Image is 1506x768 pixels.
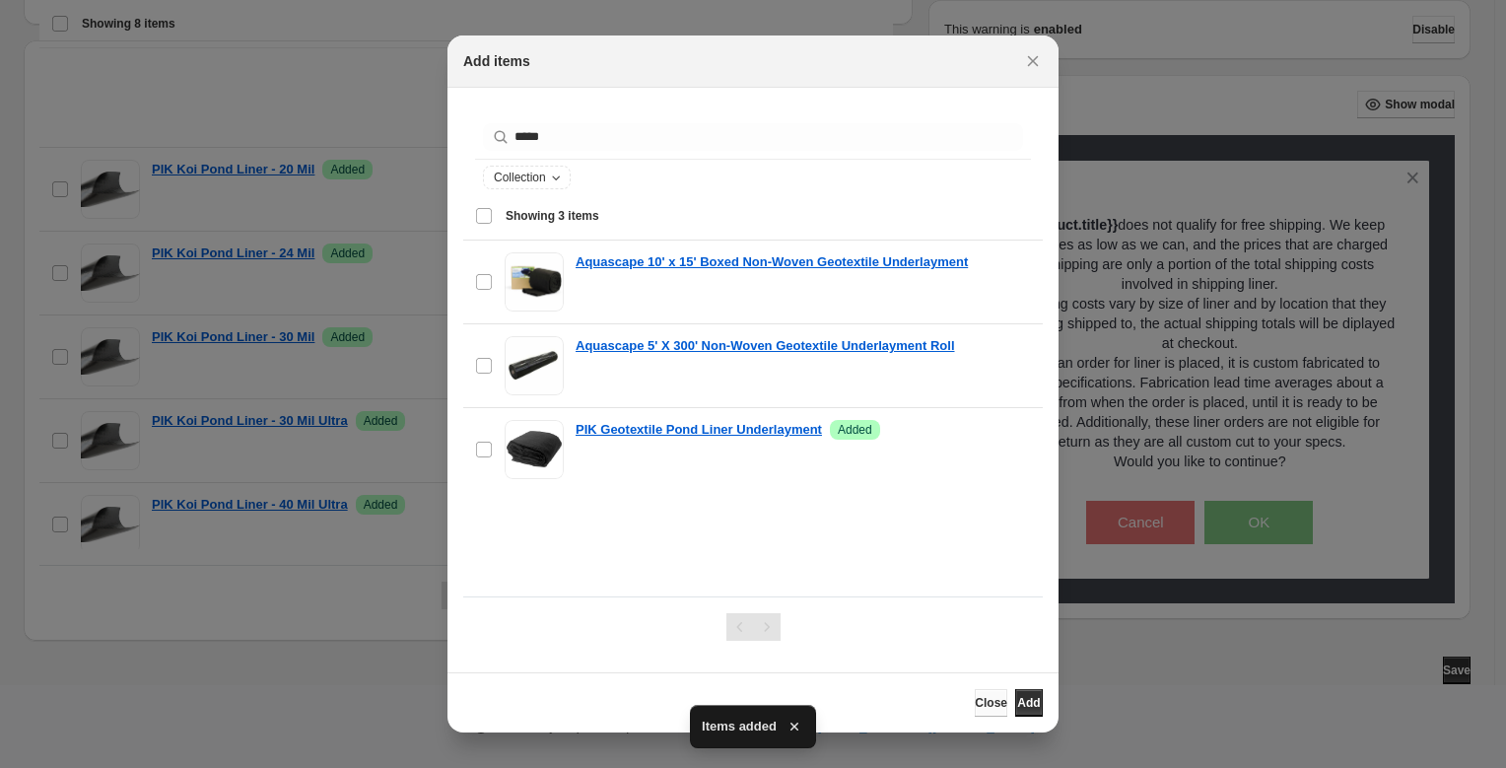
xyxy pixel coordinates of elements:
[975,689,1007,717] button: Close
[726,613,781,641] nav: Pagination
[463,51,530,71] h2: Add items
[494,170,546,185] span: Collection
[1019,47,1047,75] button: Close
[576,252,968,272] a: Aquascape 10' x 15' Boxed Non-Woven Geotextile Underlayment
[975,695,1007,711] span: Close
[506,208,599,224] span: Showing 3 items
[576,420,822,440] a: PIK Geotextile Pond Liner Underlayment
[484,167,570,188] button: Collection
[1017,695,1040,711] span: Add
[1015,689,1043,717] button: Add
[576,336,955,356] a: Aquascape 5' X 300' Non-Woven Geotextile Underlayment Roll
[505,252,564,312] img: Aquascape 10' x 15' Boxed Non-Woven Geotextile Underlayment
[505,336,564,395] img: Aquascape 5' X 300' Non-Woven Geotextile Underlayment Roll
[702,717,777,736] span: Items added
[505,420,564,479] img: PIK Geotextile Pond Liner Underlayment
[838,422,872,438] span: Added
